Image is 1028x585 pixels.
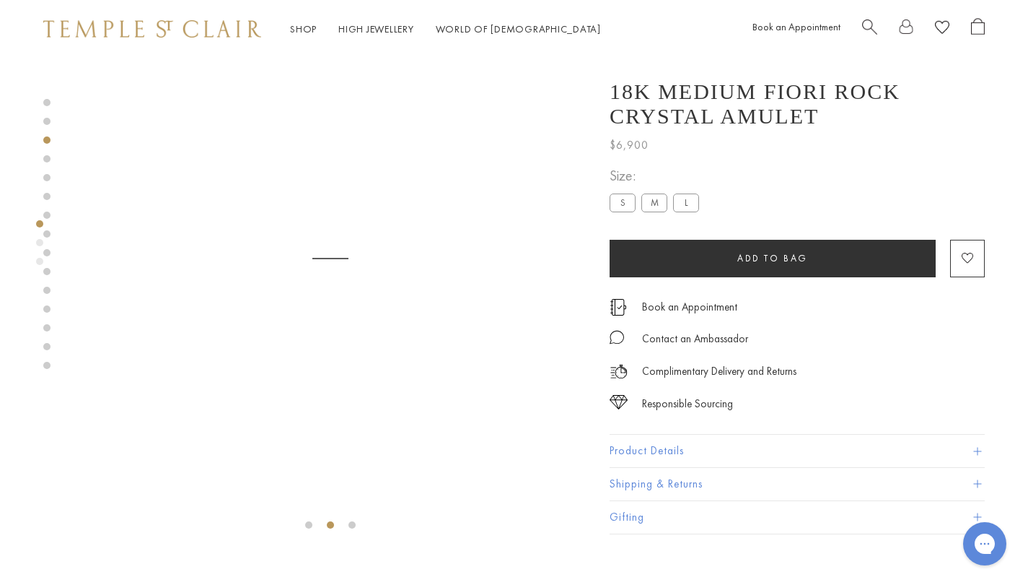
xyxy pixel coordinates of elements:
a: Book an Appointment [752,20,840,33]
img: Temple St. Clair [43,20,261,38]
button: Add to bag [610,240,936,277]
a: Book an Appointment [642,299,737,315]
a: World of [DEMOGRAPHIC_DATA]World of [DEMOGRAPHIC_DATA] [436,22,601,35]
label: L [673,194,699,212]
p: Complimentary Delivery and Returns [642,363,796,381]
a: ShopShop [290,22,317,35]
div: Contact an Ambassador [642,330,748,348]
button: Shipping & Returns [610,468,985,500]
a: View Wishlist [935,18,949,40]
nav: Main navigation [290,20,601,38]
h1: 18K Medium Fiori Rock Crystal Amulet [610,79,985,129]
a: Open Shopping Bag [971,18,985,40]
label: M [641,194,667,212]
label: S [610,194,636,212]
iframe: Gorgias live chat messenger [956,517,1014,571]
div: Responsible Sourcing [642,395,733,413]
button: Gifting [610,501,985,534]
span: Size: [610,165,705,188]
img: MessageIcon-01_2.svg [610,330,624,344]
a: Search [862,18,877,40]
img: icon_delivery.svg [610,363,628,381]
span: Add to bag [737,252,808,264]
a: High JewelleryHigh Jewellery [338,22,414,35]
span: $6,900 [610,136,649,155]
img: icon_appointment.svg [610,299,627,316]
img: icon_sourcing.svg [610,395,628,409]
div: Product gallery navigation [36,217,43,277]
button: Product Details [610,435,985,468]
